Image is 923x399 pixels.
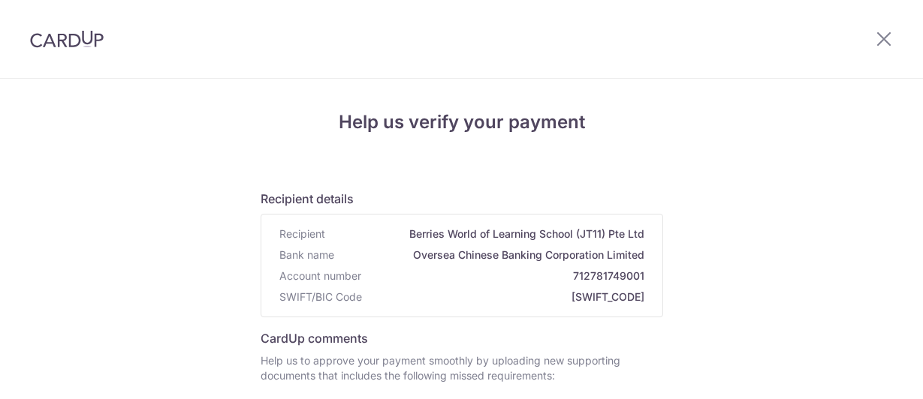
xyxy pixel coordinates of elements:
span: SWIFT/BIC Code [279,289,362,304]
h6: Recipient details [261,190,663,208]
h6: CardUp comments [261,329,663,347]
h4: Help us verify your payment [261,109,663,136]
span: Bank name [279,247,334,262]
span: Oversea Chinese Banking Corporation Limited [340,247,644,262]
span: Account number [279,268,361,283]
span: [SWIFT_CODE] [368,289,644,304]
span: 712781749001 [367,268,644,283]
p: Help us to approve your payment smoothly by uploading new supporting documents that includes the ... [261,353,663,383]
img: CardUp [30,30,104,48]
span: Berries World of Learning School (JT11) Pte Ltd [331,226,644,241]
span: Recipient [279,226,325,241]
